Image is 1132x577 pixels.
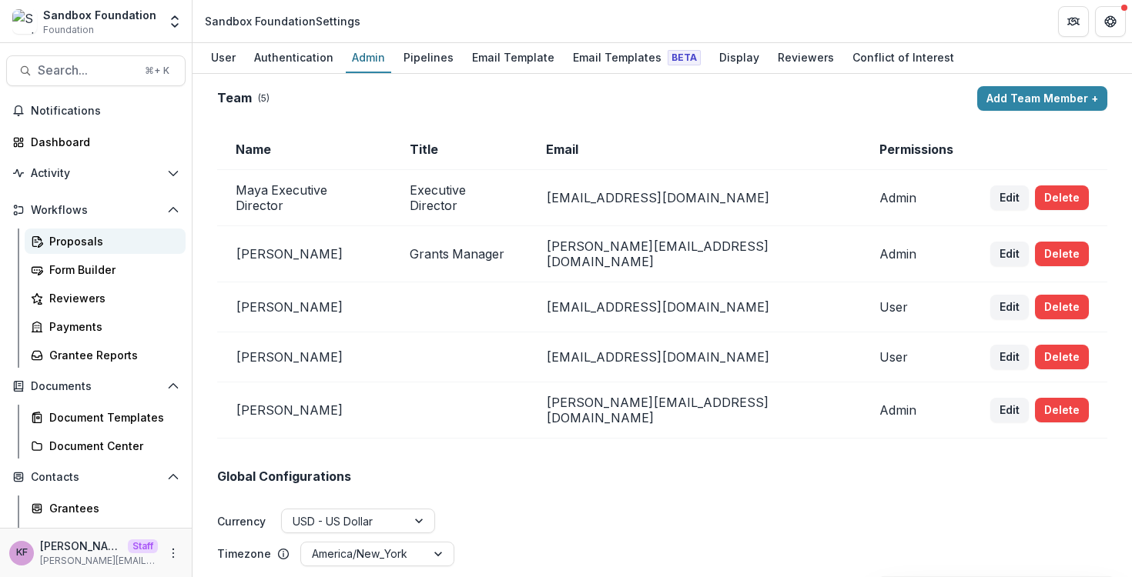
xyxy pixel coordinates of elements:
[25,257,186,282] a: Form Builder
[6,129,186,155] a: Dashboard
[391,170,527,226] td: Executive Director
[49,233,173,249] div: Proposals
[164,544,183,562] button: More
[49,500,173,516] div: Grantees
[990,345,1029,369] button: Edit
[217,282,391,332] td: [PERSON_NAME]
[1035,242,1089,266] button: Delete
[31,167,161,180] span: Activity
[31,134,173,150] div: Dashboard
[25,285,186,311] a: Reviewers
[25,433,186,459] a: Document Center
[31,105,179,118] span: Notifications
[31,380,161,393] span: Documents
[49,409,173,425] div: Document Templates
[990,242,1029,266] button: Edit
[527,382,861,439] td: [PERSON_NAME][EMAIL_ADDRESS][DOMAIN_NAME]
[713,43,765,73] a: Display
[990,398,1029,422] button: Edit
[205,43,242,73] a: User
[199,10,367,32] nav: breadcrumb
[6,55,186,86] button: Search...
[25,405,186,430] a: Document Templates
[861,129,972,170] td: Permissions
[846,46,960,68] div: Conflict of Interest
[25,495,186,521] a: Grantees
[466,46,561,68] div: Email Template
[6,161,186,185] button: Open Activity
[527,170,861,226] td: [EMAIL_ADDRESS][DOMAIN_NAME]
[527,226,861,282] td: [PERSON_NAME][EMAIL_ADDRESS][DOMAIN_NAME]
[346,46,391,68] div: Admin
[861,282,972,332] td: User
[6,374,186,399] button: Open Documents
[990,295,1029,319] button: Edit
[25,314,186,339] a: Payments
[527,332,861,382] td: [EMAIL_ADDRESS][DOMAIN_NAME]
[16,548,28,558] div: Kyle Ford
[861,382,972,439] td: Admin
[49,319,173,335] div: Payments
[977,86,1107,111] button: Add Team Member +
[346,43,391,73] a: Admin
[217,332,391,382] td: [PERSON_NAME]
[397,46,460,68] div: Pipelines
[1095,6,1126,37] button: Get Help
[248,43,340,73] a: Authentication
[31,471,161,484] span: Contacts
[43,7,156,23] div: Sandbox Foundation
[40,538,122,554] p: [PERSON_NAME]
[49,262,173,278] div: Form Builder
[861,332,972,382] td: User
[217,469,351,484] h2: Global Configurations
[846,43,960,73] a: Conflict of Interest
[49,438,173,454] div: Document Center
[1035,185,1089,210] button: Delete
[49,347,173,363] div: Grantee Reports
[1058,6,1089,37] button: Partners
[31,204,161,217] span: Workflows
[6,98,186,123] button: Notifications
[12,9,37,34] img: Sandbox Foundation
[567,46,707,68] div: Email Templates
[25,524,186,549] a: Constituents
[1035,295,1089,319] button: Delete
[128,539,158,553] p: Staff
[567,43,707,73] a: Email Templates Beta
[258,92,270,105] p: ( 5 )
[205,13,360,29] div: Sandbox Foundation Settings
[217,129,391,170] td: Name
[25,228,186,254] a: Proposals
[217,545,271,562] p: Timezone
[527,129,861,170] td: Email
[397,43,460,73] a: Pipelines
[668,50,701,65] span: Beta
[217,91,252,105] h2: Team
[391,129,527,170] td: Title
[6,198,186,222] button: Open Workflows
[217,226,391,282] td: [PERSON_NAME]
[205,46,242,68] div: User
[391,226,527,282] td: Grants Manager
[38,63,136,78] span: Search...
[861,170,972,226] td: Admin
[6,465,186,489] button: Open Contacts
[43,23,94,37] span: Foundation
[49,290,173,306] div: Reviewers
[990,185,1029,210] button: Edit
[164,6,186,37] button: Open entity switcher
[713,46,765,68] div: Display
[527,282,861,332] td: [EMAIL_ADDRESS][DOMAIN_NAME]
[772,46,840,68] div: Reviewers
[217,513,266,529] label: Currency
[217,170,391,226] td: Maya Executive Director
[861,226,972,282] td: Admin
[1035,345,1089,369] button: Delete
[40,554,158,568] p: [PERSON_NAME][EMAIL_ADDRESS][DOMAIN_NAME]
[772,43,840,73] a: Reviewers
[217,382,391,439] td: [PERSON_NAME]
[1035,398,1089,422] button: Delete
[248,46,340,68] div: Authentication
[25,342,186,368] a: Grantee Reports
[142,62,172,79] div: ⌘ + K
